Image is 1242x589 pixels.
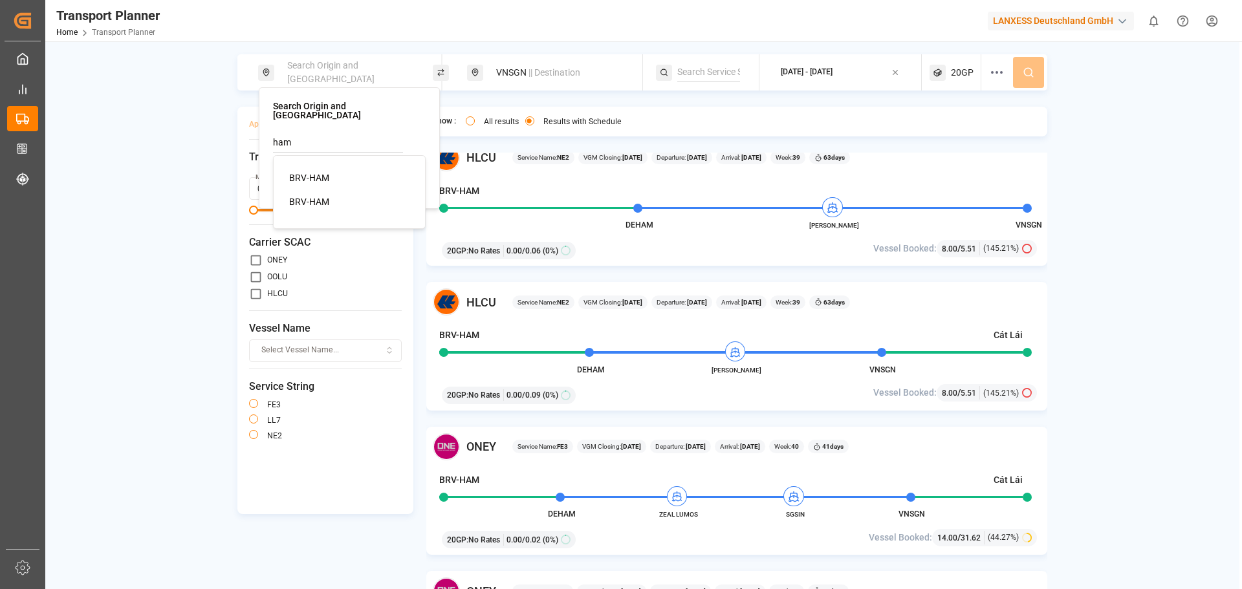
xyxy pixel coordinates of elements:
[466,149,496,166] span: HLCU
[528,67,580,78] span: || Destination
[466,294,496,311] span: HLCU
[798,220,869,230] span: [PERSON_NAME]
[543,118,622,125] label: Results with Schedule
[983,387,1019,399] span: (145.21%)
[942,242,980,255] div: /
[484,118,519,125] label: All results
[543,389,558,401] span: (0%)
[577,365,605,374] span: DEHAM
[261,345,339,356] span: Select Vessel Name...
[267,273,287,281] label: OOLU
[643,509,714,519] span: ZEAL LUMOS
[774,442,799,451] span: Week:
[739,443,760,450] b: [DATE]
[267,432,282,440] label: NE2
[792,299,800,306] b: 39
[557,299,569,306] b: NE2
[792,154,800,161] b: 39
[776,153,800,162] span: Week:
[899,509,925,519] span: VNSGN
[942,386,980,400] div: /
[776,297,800,307] span: Week:
[622,154,642,161] b: [DATE]
[447,389,468,401] span: 20GP :
[684,443,706,450] b: [DATE]
[468,245,500,257] span: No Rates
[1016,220,1042,230] span: VNSGN
[988,12,1134,30] div: LANXESS Deutschland GmbH
[582,442,641,451] span: VGM Closing:
[626,220,653,230] span: DEHAM
[951,66,974,80] span: 20GP
[622,299,642,306] b: [DATE]
[287,60,375,84] span: Search Origin and [GEOGRAPHIC_DATA]
[433,116,456,127] span: Show :
[822,443,844,450] b: 41 days
[543,245,558,257] span: (0%)
[583,297,642,307] span: VGM Closing:
[267,256,287,264] label: ONEY
[823,299,845,306] b: 63 days
[994,328,1023,342] h4: Cát Lái
[961,389,976,398] span: 5.51
[994,473,1023,487] h4: Cát Lái
[507,389,541,401] span: 0.00 / 0.09
[1168,6,1197,36] button: Help Center
[249,206,258,215] span: Minimum
[557,154,569,161] b: NE2
[781,67,833,78] div: [DATE] - [DATE]
[686,154,707,161] b: [DATE]
[289,173,329,183] span: BRV-HAM
[447,534,468,546] span: 20GP :
[439,184,479,198] h4: BRV-HAM
[433,433,460,460] img: Carrier
[873,242,937,255] span: Vessel Booked:
[466,438,496,455] span: ONEY
[961,244,976,253] span: 5.51
[791,443,799,450] b: 40
[468,534,500,546] span: No Rates
[1139,6,1168,36] button: show 0 new notifications
[701,365,772,375] span: [PERSON_NAME]
[937,531,985,544] div: /
[657,297,707,307] span: Departure:
[869,531,932,544] span: Vessel Booked:
[249,149,402,165] span: Transit Time
[686,299,707,306] b: [DATE]
[433,288,460,316] img: Carrier
[249,379,402,394] span: Service String
[937,533,957,542] span: 14.00
[289,197,329,207] span: BRV-HAM
[873,386,937,400] span: Vessel Booked:
[942,244,957,253] span: 8.00
[267,401,281,409] label: FE3
[507,534,541,546] span: 0.00 / 0.02
[677,63,740,82] input: Search Service String
[543,534,558,546] span: (0%)
[740,299,761,306] b: [DATE]
[488,61,628,85] div: VNSGN
[273,102,426,120] h4: Search Origin and [GEOGRAPHIC_DATA]
[655,442,706,451] span: Departure:
[548,509,576,519] span: DEHAM
[583,153,642,162] span: VGM Closing:
[720,442,760,451] span: Arrival:
[517,297,569,307] span: Service Name:
[740,154,761,161] b: [DATE]
[721,153,761,162] span: Arrival:
[759,509,831,519] span: SGSIN
[988,531,1019,543] span: (44.27%)
[439,328,479,342] h4: BRV-HAM
[273,133,403,153] input: Search Origin
[869,365,896,374] span: VNSGN
[433,144,460,171] img: Carrier
[657,153,707,162] span: Departure:
[249,321,402,336] span: Vessel Name
[249,235,402,250] span: Carrier SCAC
[468,389,500,401] span: No Rates
[517,442,568,451] span: Service Name:
[439,473,479,487] h4: BRV-HAM
[56,28,78,37] a: Home
[507,245,541,257] span: 0.00 / 0.06
[942,389,957,398] span: 8.00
